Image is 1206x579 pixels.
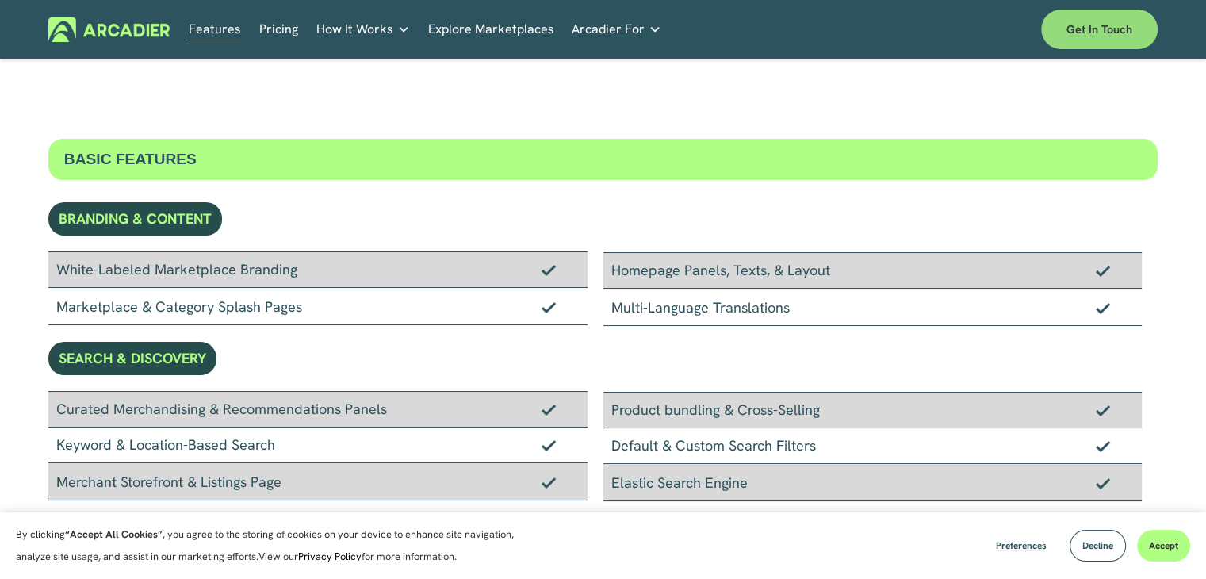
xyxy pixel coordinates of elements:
[48,391,588,428] div: Curated Merchandising & Recommendations Panels
[65,527,163,541] strong: “Accept All Cookies”
[48,17,170,42] img: Arcadier
[996,539,1047,552] span: Preferences
[1082,539,1113,552] span: Decline
[316,18,393,40] span: How It Works
[603,428,1143,464] div: Default & Custom Search Filters
[48,428,588,463] div: Keyword & Location-Based Search
[48,202,222,236] div: BRANDING & CONTENT
[1070,530,1126,562] button: Decline
[542,439,556,451] img: Checkmark
[542,264,556,275] img: Checkmark
[603,392,1143,428] div: Product bundling & Cross-Selling
[603,464,1143,501] div: Elastic Search Engine
[542,301,556,313] img: Checkmark
[542,477,556,488] img: Checkmark
[603,252,1143,289] div: Homepage Panels, Texts, & Layout
[259,17,298,42] a: Pricing
[189,17,241,42] a: Features
[1096,265,1110,276] img: Checkmark
[48,139,1158,180] div: BASIC FEATURES
[1041,10,1158,49] a: Get in touch
[48,342,216,375] div: SEARCH & DISCOVERY
[48,463,588,500] div: Merchant Storefront & Listings Page
[1096,302,1110,313] img: Checkmark
[1127,503,1206,579] iframe: Chat Widget
[48,288,588,325] div: Marketplace & Category Splash Pages
[572,18,645,40] span: Arcadier For
[984,530,1059,562] button: Preferences
[316,17,410,42] a: folder dropdown
[298,550,362,563] a: Privacy Policy
[48,251,588,288] div: White-Labeled Marketplace Branding
[572,17,661,42] a: folder dropdown
[1096,405,1110,416] img: Checkmark
[1096,477,1110,489] img: Checkmark
[1096,440,1110,451] img: Checkmark
[16,523,531,568] p: By clicking , you agree to the storing of cookies on your device to enhance site navigation, anal...
[542,404,556,415] img: Checkmark
[428,17,554,42] a: Explore Marketplaces
[603,289,1143,326] div: Multi-Language Translations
